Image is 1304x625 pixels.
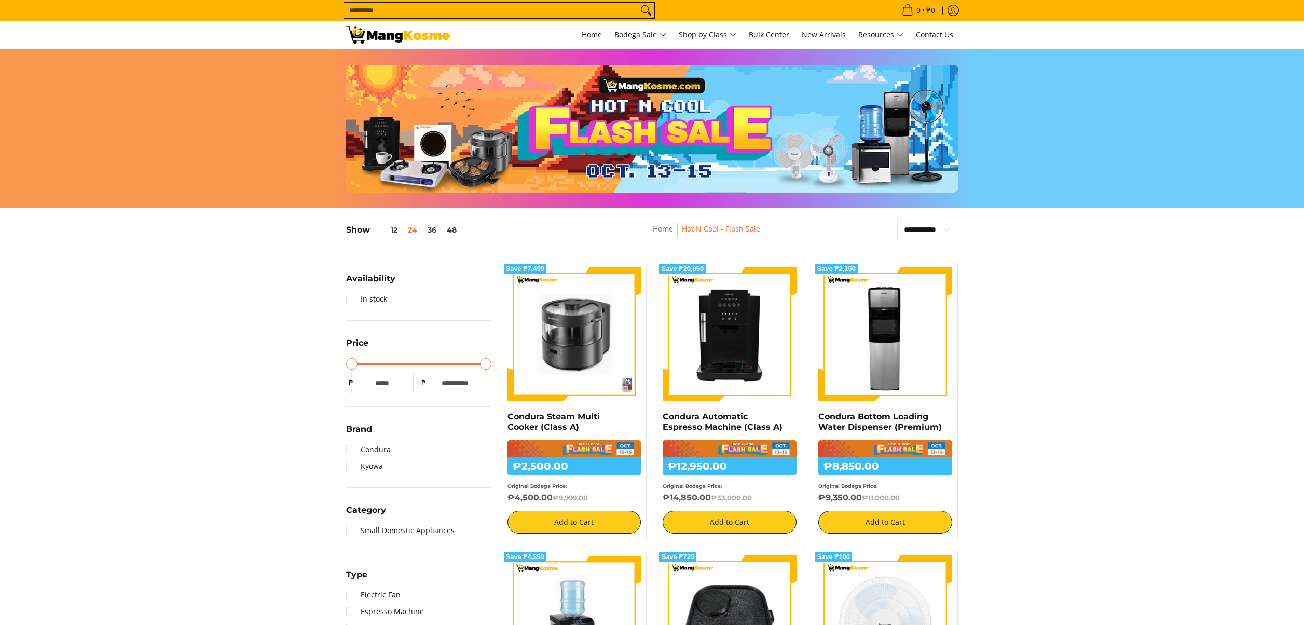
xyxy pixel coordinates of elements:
a: Home [653,224,673,234]
button: Add to Cart [507,511,641,534]
span: Bodega Sale [614,29,666,42]
h6: ₱12,950.00 [663,457,797,475]
span: Save ₱4,350 [506,554,545,560]
button: Search [638,3,654,18]
summary: Open [346,275,395,291]
small: Original Bodega Price: [818,483,878,489]
a: Bulk Center [744,21,794,49]
a: New Arrivals [797,21,851,49]
a: Home [576,21,607,49]
a: Hot N Cool - Flash Sale [682,224,760,234]
span: Brand [346,425,372,433]
span: ₱0 [925,7,937,14]
nav: Breadcrumbs [578,223,835,246]
h6: ₱14,850.00 [663,493,797,503]
span: Save ₱20,050 [661,266,704,272]
span: Home [582,30,602,39]
span: Save ₱7,499 [506,266,545,272]
a: Resources [853,21,909,49]
a: Condura Steam Multi Cooker (Class A) [507,412,600,432]
summary: Open [346,339,368,355]
img: Condura Automatic Espresso Machine (Class A) [663,267,797,401]
summary: Open [346,506,386,522]
span: Shop by Class [679,29,736,42]
h6: ₱8,850.00 [818,457,952,475]
span: Availability [346,275,395,283]
a: Condura [346,441,391,458]
button: 36 [422,226,442,234]
h6: ₱9,350.00 [818,493,952,503]
small: Original Bodega Price: [507,483,567,489]
button: 24 [403,226,422,234]
a: Small Domestic Appliances [346,522,455,539]
span: Category [346,506,386,514]
a: Espresso Machine [346,603,424,620]
img: Hot N Cool: Mang Kosme MID-PAYDAY APPLIANCES SALE! l Mang Kosme [346,26,450,44]
h5: Show [346,225,462,235]
span: Save ₱720 [661,554,694,560]
button: 48 [442,226,462,234]
span: 0 [915,7,922,14]
span: New Arrivals [802,30,846,39]
span: ₱ [419,377,429,388]
a: Condura Automatic Espresso Machine (Class A) [663,412,783,432]
nav: Main Menu [460,21,958,49]
span: Save ₱100 [817,554,850,560]
a: Electric Fan [346,587,401,603]
h6: ₱4,500.00 [507,493,641,503]
h6: ₱2,500.00 [507,457,641,475]
button: 12 [370,226,403,234]
summary: Open [346,425,372,441]
span: Contact Us [916,30,953,39]
small: Original Bodega Price: [663,483,722,489]
button: Add to Cart [818,511,952,534]
span: Save ₱2,150 [817,266,856,272]
summary: Open [346,570,367,587]
span: Resources [858,29,903,42]
a: In stock [346,291,387,307]
span: • [899,5,938,16]
del: ₱33,000.00 [711,494,752,502]
a: Bodega Sale [609,21,671,49]
span: Price [346,339,368,347]
a: Kyowa [346,458,383,474]
a: Condura Bottom Loading Water Dispenser (Premium) [818,412,942,432]
del: ₱9,999.00 [553,494,588,502]
span: Bulk Center [749,30,789,39]
button: Add to Cart [663,511,797,534]
a: Shop by Class [674,21,742,49]
span: ₱ [346,377,356,388]
img: Condura Bottom Loading Water Dispenser (Premium) [818,267,952,401]
span: Type [346,570,367,579]
del: ₱11,000.00 [862,494,900,502]
a: Contact Us [911,21,958,49]
img: Condura Steam Multi Cooker (Class A) [507,267,641,401]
